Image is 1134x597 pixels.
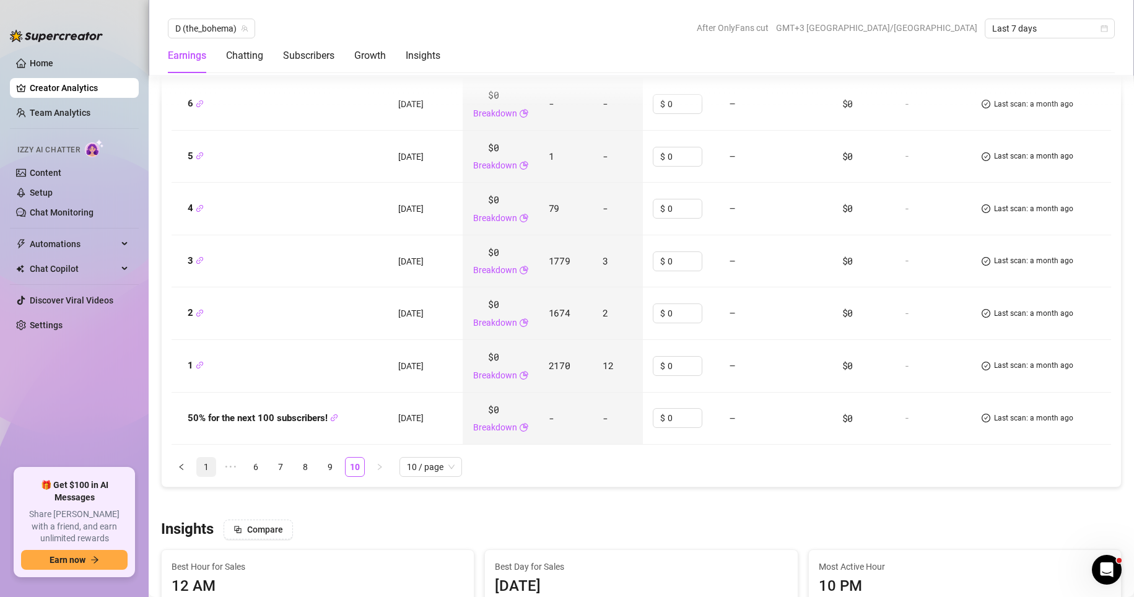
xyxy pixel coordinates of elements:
input: Enter cost [668,147,702,166]
div: Chatting [226,48,263,63]
span: - [603,97,608,110]
span: Most Active Hour [819,560,1111,573]
span: $0 [842,307,853,319]
a: Breakdown [473,159,517,172]
li: 6 [246,457,266,477]
span: pie-chart [520,421,528,434]
li: Previous 5 Pages [221,457,241,477]
span: pie-chart [520,316,528,329]
input: Enter cost [668,304,702,323]
div: - [905,308,961,319]
button: Copy Link [330,414,338,423]
a: Breakdown [473,368,517,382]
button: Copy Link [196,99,204,108]
span: $0 [488,403,499,417]
span: Earn now [50,555,85,565]
li: 10 [345,457,365,477]
div: Earnings [168,48,206,63]
span: link [196,256,204,264]
div: Growth [354,48,386,63]
span: pie-chart [520,263,528,277]
input: Enter cost [668,199,702,218]
a: Breakdown [473,316,517,329]
span: 10 / page [407,458,455,476]
span: Share [PERSON_NAME] with a friend, and earn unlimited rewards [21,508,128,545]
span: pie-chart [520,107,528,120]
span: link [196,100,204,108]
span: Last scan: a month ago [994,412,1073,424]
div: Insights [406,48,440,63]
h3: Insights [161,520,214,539]
span: Last scan: a month ago [994,150,1073,162]
div: - [905,255,961,266]
span: D (the_bohema) [175,19,248,38]
input: Enter cost [668,357,702,375]
button: Copy Link [196,361,204,370]
span: — [730,412,735,424]
span: $0 [488,245,499,260]
span: ••• [221,457,241,477]
button: Earn nowarrow-right [21,550,128,570]
li: 8 [295,457,315,477]
a: Chat Monitoring [30,207,94,217]
span: 1779 [549,255,570,267]
div: Page Size [399,457,462,477]
a: 1 [197,458,216,476]
span: [DATE] [398,413,424,423]
span: right [376,463,383,471]
span: link [330,414,338,422]
a: Discover Viral Videos [30,295,113,305]
span: [DATE] [398,308,424,318]
span: — [730,202,735,214]
span: $0 [488,141,499,155]
span: [DATE] [398,204,424,214]
a: Breakdown [473,263,517,277]
div: - [905,98,961,110]
span: 🎁 Get $100 in AI Messages [21,479,128,503]
span: — [730,150,735,162]
span: - [603,150,608,162]
span: $0 [842,150,853,162]
div: - [905,150,961,162]
span: $0 [488,193,499,207]
span: team [241,25,248,32]
strong: 50% for the next 100 subscribers! [188,412,338,424]
span: link [196,152,204,160]
span: check-circle [982,98,990,110]
button: right [370,457,390,477]
span: $0 [842,202,853,214]
span: — [730,359,735,372]
span: - [603,412,608,424]
a: 6 [246,458,265,476]
span: [DATE] [398,256,424,266]
span: $0 [488,297,499,312]
strong: 2 [188,307,204,318]
span: link [196,204,204,212]
span: pie-chart [520,368,528,382]
strong: 1 [188,360,204,371]
a: 7 [271,458,290,476]
span: - [549,412,554,424]
span: check-circle [982,203,990,215]
span: Best Hour for Sales [172,560,464,573]
span: check-circle [982,308,990,320]
span: Compare [247,525,283,534]
a: Home [30,58,53,68]
a: Breakdown [473,107,517,120]
button: Copy Link [196,256,204,266]
span: 12 [603,359,613,372]
li: Next Page [370,457,390,477]
span: Last scan: a month ago [994,203,1073,215]
a: Settings [30,320,63,330]
div: - [905,203,961,214]
span: 2 [603,307,608,319]
strong: 4 [188,203,204,214]
span: Chat Copilot [30,259,118,279]
span: block [233,525,242,534]
iframe: Intercom live chat [1092,555,1122,585]
a: Breakdown [473,211,517,225]
a: Creator Analytics [30,78,129,98]
button: Copy Link [196,152,204,161]
a: Setup [30,188,53,198]
span: Last 7 days [992,19,1107,38]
